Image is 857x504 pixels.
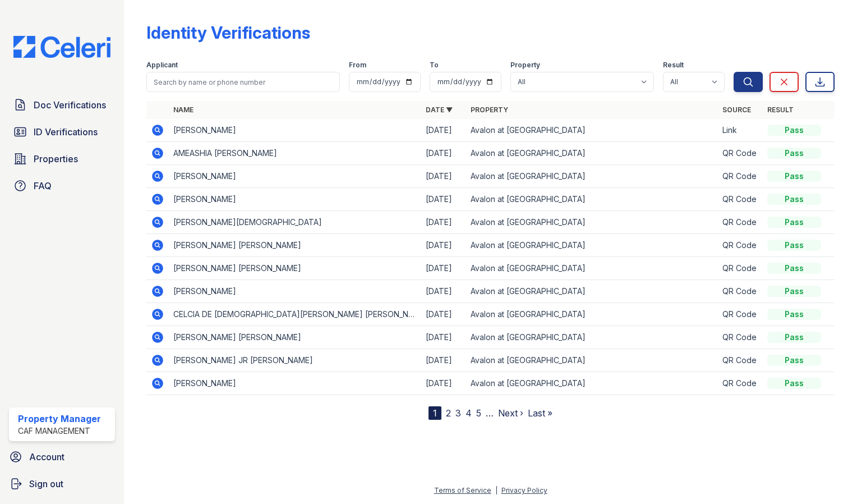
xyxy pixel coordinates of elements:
[466,407,472,419] a: 4
[466,326,718,349] td: Avalon at [GEOGRAPHIC_DATA]
[421,280,466,303] td: [DATE]
[421,349,466,372] td: [DATE]
[421,257,466,280] td: [DATE]
[767,286,821,297] div: Pass
[498,407,523,419] a: Next ›
[9,94,115,116] a: Doc Verifications
[718,372,763,395] td: QR Code
[349,61,366,70] label: From
[446,407,451,419] a: 2
[767,148,821,159] div: Pass
[718,165,763,188] td: QR Code
[466,142,718,165] td: Avalon at [GEOGRAPHIC_DATA]
[169,165,421,188] td: [PERSON_NAME]
[146,22,310,43] div: Identity Verifications
[455,407,461,419] a: 3
[421,211,466,234] td: [DATE]
[29,450,64,464] span: Account
[718,119,763,142] td: Link
[510,61,540,70] label: Property
[169,280,421,303] td: [PERSON_NAME]
[9,121,115,143] a: ID Verifications
[718,280,763,303] td: QR Code
[476,407,481,419] a: 5
[146,61,178,70] label: Applicant
[421,165,466,188] td: [DATE]
[718,303,763,326] td: QR Code
[466,211,718,234] td: Avalon at [GEOGRAPHIC_DATA]
[426,106,453,114] a: Date ▼
[663,61,684,70] label: Result
[421,234,466,257] td: [DATE]
[9,175,115,197] a: FAQ
[169,234,421,257] td: [PERSON_NAME] [PERSON_NAME]
[421,372,466,395] td: [DATE]
[718,234,763,257] td: QR Code
[767,194,821,205] div: Pass
[421,142,466,165] td: [DATE]
[466,234,718,257] td: Avalon at [GEOGRAPHIC_DATA]
[767,378,821,389] div: Pass
[29,477,63,491] span: Sign out
[466,188,718,211] td: Avalon at [GEOGRAPHIC_DATA]
[466,119,718,142] td: Avalon at [GEOGRAPHIC_DATA]
[34,98,106,112] span: Doc Verifications
[722,106,751,114] a: Source
[466,257,718,280] td: Avalon at [GEOGRAPHIC_DATA]
[169,119,421,142] td: [PERSON_NAME]
[146,72,340,92] input: Search by name or phone number
[718,211,763,234] td: QR Code
[4,473,119,495] a: Sign out
[421,119,466,142] td: [DATE]
[501,486,547,494] a: Privacy Policy
[767,125,821,136] div: Pass
[169,188,421,211] td: [PERSON_NAME]
[421,188,466,211] td: [DATE]
[169,257,421,280] td: [PERSON_NAME] [PERSON_NAME]
[718,326,763,349] td: QR Code
[767,171,821,182] div: Pass
[18,425,101,437] div: CAF Management
[718,349,763,372] td: QR Code
[34,179,52,193] span: FAQ
[169,372,421,395] td: [PERSON_NAME]
[767,332,821,343] div: Pass
[34,152,78,166] span: Properties
[466,372,718,395] td: Avalon at [GEOGRAPHIC_DATA]
[421,326,466,349] td: [DATE]
[528,407,552,419] a: Last »
[4,446,119,468] a: Account
[767,309,821,320] div: Pass
[169,349,421,372] td: [PERSON_NAME] JR [PERSON_NAME]
[169,303,421,326] td: CELCIA DE [DEMOGRAPHIC_DATA][PERSON_NAME] [PERSON_NAME]
[169,211,421,234] td: [PERSON_NAME][DEMOGRAPHIC_DATA]
[466,349,718,372] td: Avalon at [GEOGRAPHIC_DATA]
[466,280,718,303] td: Avalon at [GEOGRAPHIC_DATA]
[428,406,441,420] div: 1
[471,106,508,114] a: Property
[466,303,718,326] td: Avalon at [GEOGRAPHIC_DATA]
[4,36,119,58] img: CE_Logo_Blue-a8612792a0a2168367f1c8372b55b34899dd931a85d93a1a3d3e32e68fde9ad4.png
[767,263,821,274] div: Pass
[718,142,763,165] td: QR Code
[169,326,421,349] td: [PERSON_NAME] [PERSON_NAME]
[34,125,98,139] span: ID Verifications
[18,412,101,425] div: Property Manager
[430,61,439,70] label: To
[767,355,821,366] div: Pass
[466,165,718,188] td: Avalon at [GEOGRAPHIC_DATA]
[495,486,497,494] div: |
[718,188,763,211] td: QR Code
[486,406,494,420] span: …
[767,240,821,251] div: Pass
[173,106,193,114] a: Name
[169,142,421,165] td: AMEASHIA [PERSON_NAME]
[9,148,115,170] a: Properties
[767,106,794,114] a: Result
[434,486,491,494] a: Terms of Service
[767,217,821,228] div: Pass
[718,257,763,280] td: QR Code
[421,303,466,326] td: [DATE]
